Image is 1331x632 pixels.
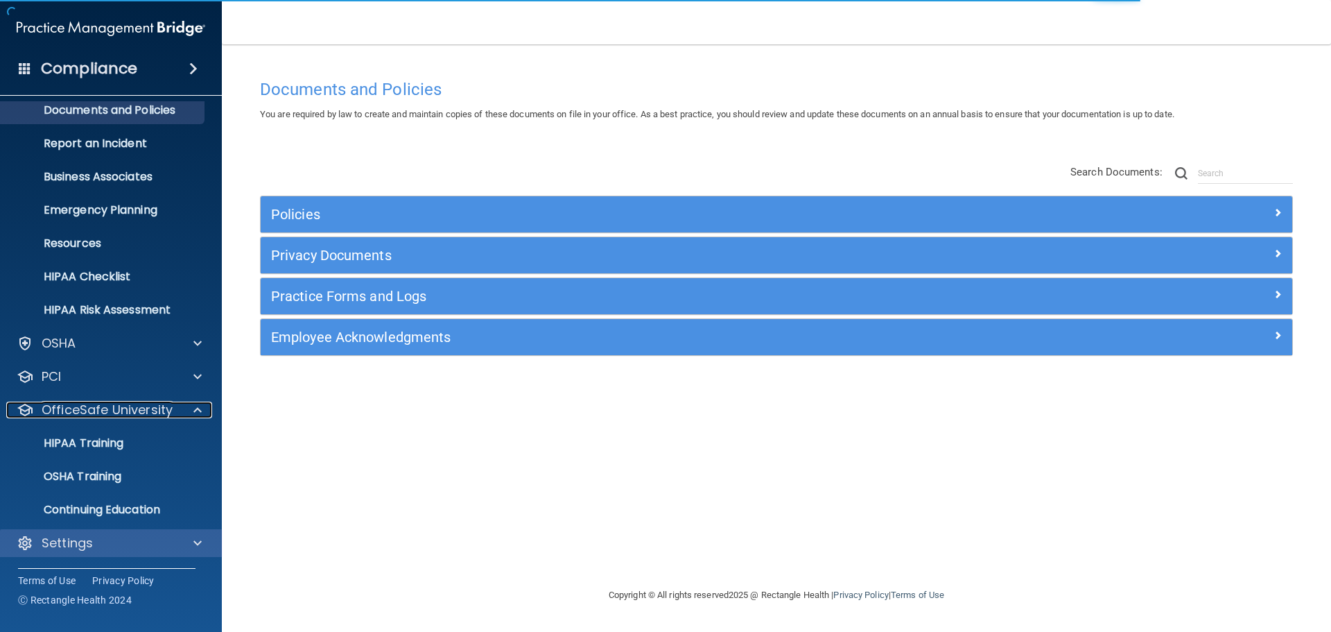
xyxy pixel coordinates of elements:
[271,207,1024,222] h5: Policies
[891,590,944,600] a: Terms of Use
[9,436,123,450] p: HIPAA Training
[1198,163,1293,184] input: Search
[41,59,137,78] h4: Compliance
[42,402,173,418] p: OfficeSafe University
[271,285,1282,307] a: Practice Forms and Logs
[9,103,198,117] p: Documents and Policies
[271,289,1024,304] h5: Practice Forms and Logs
[271,244,1282,266] a: Privacy Documents
[17,402,202,418] a: OfficeSafe University
[9,270,198,284] p: HIPAA Checklist
[9,237,198,250] p: Resources
[1175,167,1188,180] img: ic-search.3b580494.png
[18,593,132,607] span: Ⓒ Rectangle Health 2024
[9,203,198,217] p: Emergency Planning
[42,368,61,385] p: PCI
[9,470,121,484] p: OSHA Training
[271,330,1024,345] h5: Employee Acknowledgments
[9,137,198,151] p: Report an Incident
[833,590,888,600] a: Privacy Policy
[9,303,198,317] p: HIPAA Risk Assessment
[17,15,205,42] img: PMB logo
[260,80,1293,99] h4: Documents and Policies
[9,503,198,517] p: Continuing Education
[17,535,202,552] a: Settings
[271,203,1282,225] a: Policies
[260,109,1174,119] span: You are required by law to create and maintain copies of these documents on file in your office. ...
[9,170,198,184] p: Business Associates
[17,335,202,352] a: OSHA
[42,535,93,552] p: Settings
[271,248,1024,263] h5: Privacy Documents
[1070,166,1163,178] span: Search Documents:
[271,326,1282,348] a: Employee Acknowledgments
[523,573,1029,617] div: Copyright © All rights reserved 2025 @ Rectangle Health | |
[42,335,76,352] p: OSHA
[18,574,76,588] a: Terms of Use
[17,368,202,385] a: PCI
[92,574,155,588] a: Privacy Policy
